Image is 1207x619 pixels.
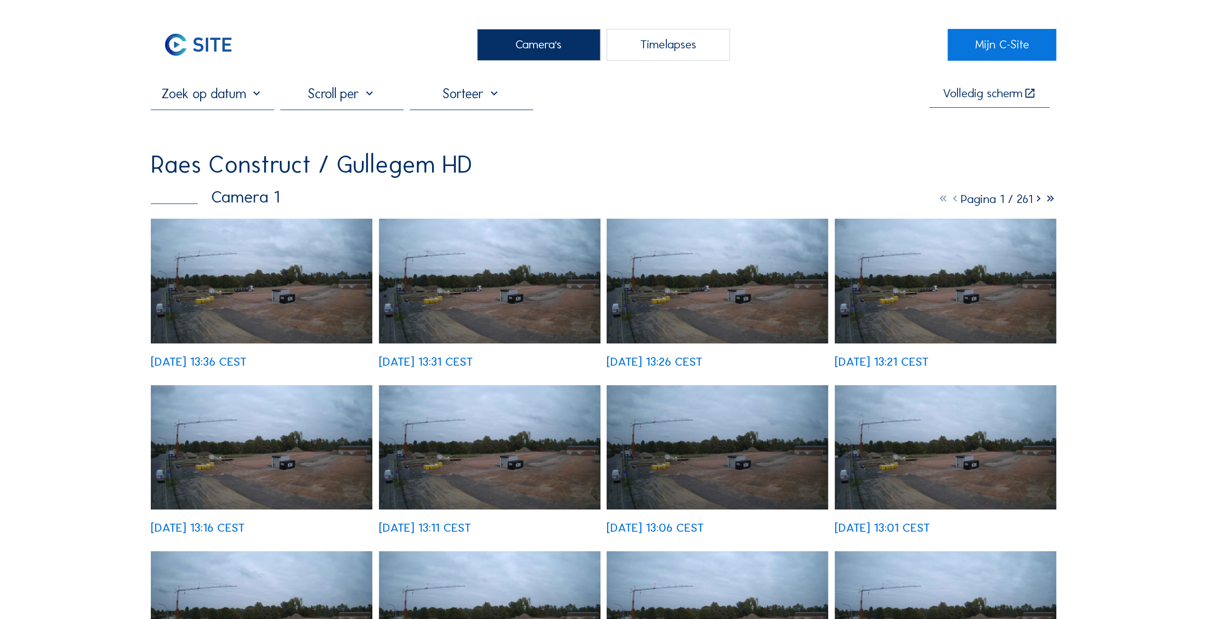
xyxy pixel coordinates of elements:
[948,29,1056,61] a: Mijn C-Site
[607,29,730,61] div: Timelapses
[943,87,1023,100] div: Volledig scherm
[151,522,245,534] div: [DATE] 13:16 CEST
[607,385,828,510] img: image_53728325
[151,29,259,61] a: C-SITE Logo
[607,522,704,534] div: [DATE] 13:06 CEST
[379,219,600,343] img: image_53729043
[835,385,1056,510] img: image_53728179
[151,153,472,177] div: Raes Construct / Gullegem HD
[835,356,929,368] div: [DATE] 13:21 CEST
[835,219,1056,343] img: image_53728756
[835,522,930,534] div: [DATE] 13:01 CEST
[607,356,702,368] div: [DATE] 13:26 CEST
[151,385,372,510] img: image_53728610
[151,188,279,205] div: Camera 1
[151,219,372,343] img: image_53729185
[607,219,828,343] img: image_53728891
[151,29,246,61] img: C-SITE Logo
[151,85,274,102] input: Zoek op datum 󰅀
[477,29,600,61] div: Camera's
[961,192,1032,206] span: Pagina 1 / 261
[379,356,473,368] div: [DATE] 13:31 CEST
[379,385,600,510] img: image_53728464
[151,356,247,368] div: [DATE] 13:36 CEST
[379,522,471,534] div: [DATE] 13:11 CEST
